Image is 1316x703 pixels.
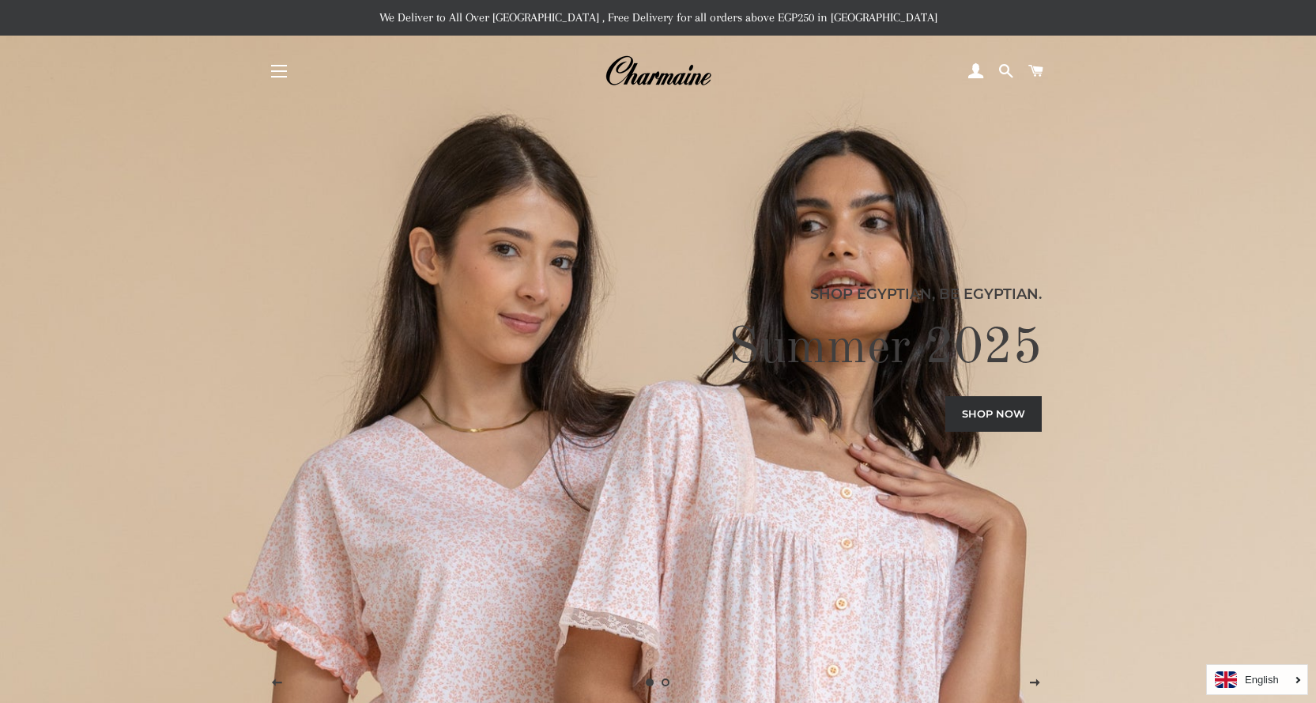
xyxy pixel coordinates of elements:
button: Next slide [1015,663,1054,703]
img: Charmaine Egypt [605,54,711,89]
a: Shop now [945,396,1042,431]
a: Load slide 2 [658,675,674,690]
i: English [1245,675,1279,685]
button: Previous slide [257,663,296,703]
p: Shop Egyptian, Be Egyptian. [274,283,1042,305]
a: Slide 1, current [643,675,658,690]
a: English [1215,671,1299,688]
h2: Summer 2025 [274,317,1042,380]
